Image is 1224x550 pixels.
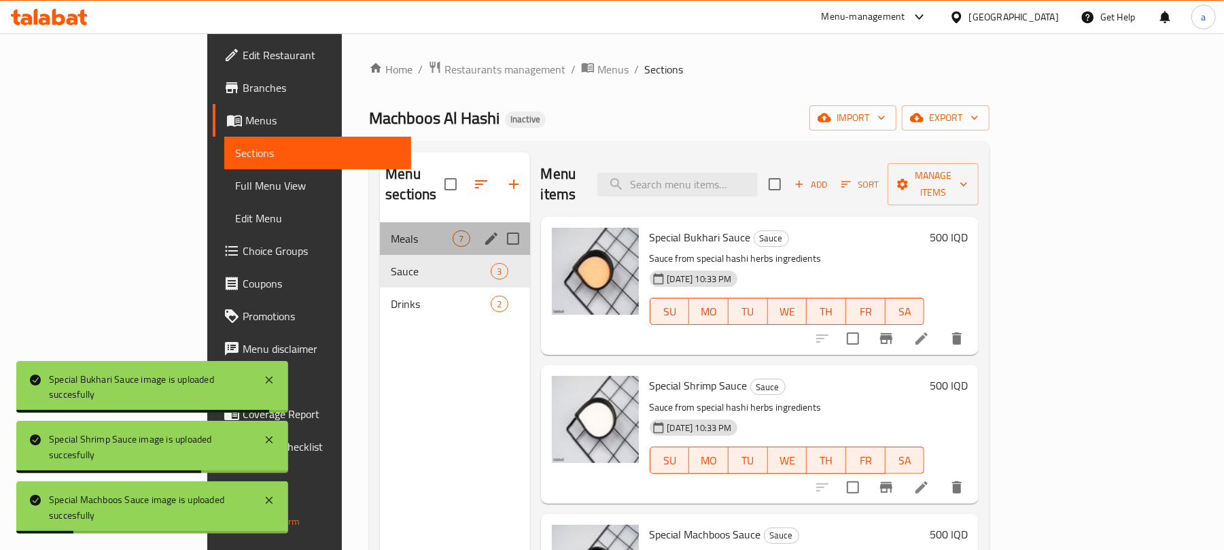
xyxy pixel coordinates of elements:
span: WE [773,451,802,470]
button: Sort [838,174,882,195]
nav: Menu sections [380,217,529,326]
span: 1.0.0 [249,476,270,494]
h2: Menu sections [385,164,444,205]
span: Select to update [839,473,867,502]
span: Restaurants management [444,61,565,78]
a: Sections [224,137,412,169]
a: Edit menu item [913,479,930,496]
div: Sauce3 [380,255,529,288]
button: WE [768,298,807,325]
span: Sort items [833,174,888,195]
span: Select all sections [436,170,465,199]
a: Menus [213,104,412,137]
nav: breadcrumb [369,61,990,78]
button: edit [481,228,502,249]
span: SA [891,302,920,322]
button: SU [650,447,690,474]
button: WE [768,447,807,474]
span: [DATE] 10:33 PM [662,273,737,286]
p: Sauce from special hashi herbs ingredients [650,250,925,267]
img: Special Shrimp Sauce [552,376,639,463]
h6: 500 IQD [930,228,968,247]
div: Special Machboos Sauce image is uploaded succesfully [49,492,250,523]
span: SU [656,302,684,322]
span: import [820,109,886,126]
li: / [634,61,639,78]
button: MO [689,447,729,474]
button: Add [789,174,833,195]
button: TH [807,447,846,474]
div: items [491,263,508,279]
span: Machboos Al Hashi [369,103,500,133]
span: TU [734,302,763,322]
button: MO [689,298,729,325]
h6: 500 IQD [930,525,968,544]
div: items [491,296,508,312]
div: Menu-management [822,9,905,25]
span: Special Machboos Sauce [650,524,761,545]
a: Restaurants management [428,61,565,78]
a: Edit menu item [913,330,930,347]
span: Menus [245,112,401,128]
button: delete [941,322,973,355]
span: SU [656,451,684,470]
span: Version: [214,476,247,494]
span: FR [852,451,880,470]
button: FR [846,447,886,474]
span: Full Menu View [235,177,401,194]
div: Meals7edit [380,222,529,255]
li: / [418,61,423,78]
span: [DATE] 10:33 PM [662,422,737,434]
span: Select section [760,170,789,199]
button: SA [886,447,925,474]
span: WE [773,302,802,322]
div: Inactive [505,111,546,128]
button: TU [729,298,768,325]
a: Promotions [213,300,412,332]
span: MO [695,302,723,322]
span: Add item [789,174,833,195]
div: Sauce [764,528,799,544]
div: Sauce [754,230,789,247]
span: Upsell [243,373,401,390]
span: Edit Menu [235,210,401,226]
button: FR [846,298,886,325]
span: Edit Restaurant [243,47,401,63]
div: Special Bukhari Sauce image is uploaded succesfully [49,372,250,402]
a: Coverage Report [213,398,412,430]
a: Full Menu View [224,169,412,202]
span: TU [734,451,763,470]
span: Select to update [839,324,867,353]
button: Manage items [888,163,979,205]
button: SA [886,298,925,325]
a: Edit Menu [224,202,412,235]
li: / [571,61,576,78]
a: Grocery Checklist [213,430,412,463]
button: SU [650,298,690,325]
span: Menus [597,61,629,78]
button: delete [941,471,973,504]
span: Menu disclaimer [243,341,401,357]
span: Add [792,177,829,192]
span: Sauce [765,528,799,543]
button: import [809,105,896,131]
span: 3 [491,265,507,278]
span: a [1201,10,1206,24]
button: TH [807,298,846,325]
a: Menus [581,61,629,78]
p: Sauce from special hashi herbs ingredients [650,399,925,416]
span: Special Bukhari Sauce [650,227,751,247]
span: Manage items [898,167,968,201]
span: 7 [453,233,469,245]
div: Drinks2 [380,288,529,320]
span: Sections [235,145,401,161]
span: Sauce [391,263,491,279]
a: Edit Restaurant [213,39,412,71]
div: Special Shrimp Sauce image is uploaded succesfully [49,432,250,462]
span: Sauce [754,230,788,246]
a: Coupons [213,267,412,300]
div: Meals [391,230,453,247]
h2: Menu items [541,164,582,205]
span: Branches [243,80,401,96]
